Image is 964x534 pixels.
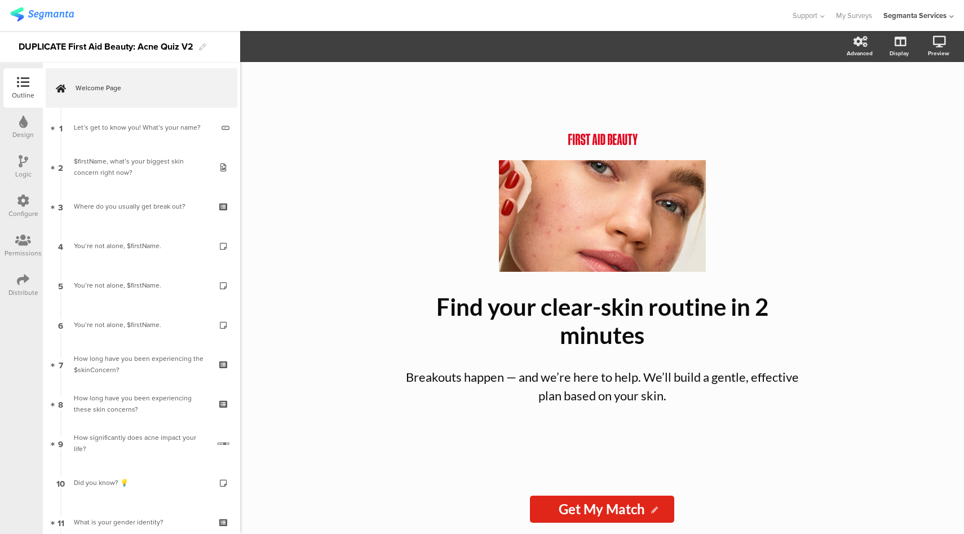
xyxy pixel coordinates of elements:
div: Configure [8,209,38,219]
span: 6 [58,319,63,331]
span: Support [793,10,817,21]
div: You’re not alone, $firstName. [74,240,209,251]
div: Preview [928,49,949,58]
div: Segmanta Services [883,10,947,21]
span: 3 [58,200,63,213]
p: Breakouts happen — and we’re here to help. We’ll build a gentle, effective plan based on your skin. [405,368,799,405]
span: 11 [58,516,64,528]
a: 3 Where do you usually get break out? [46,187,237,226]
div: Let’s get to know you! What’s your name? [74,122,213,133]
div: How significantly does acne impact your life? [74,432,209,454]
a: 10 Did you know? 💡 [46,463,237,502]
span: 9 [58,437,63,449]
span: Welcome Page [76,82,220,94]
a: 5 You’re not alone, $firstName. [46,266,237,305]
div: Permissions [5,248,42,258]
a: 7 How long have you been experiencing the $skinConcern? [46,345,237,384]
a: 4 You’re not alone, $firstName. [46,226,237,266]
div: DUPLICATE First Aid Beauty: Acne Quiz V2 [19,38,193,56]
span: 5 [58,279,63,292]
div: Design [12,130,34,140]
a: 1 Let’s get to know you! What’s your name? [46,108,237,147]
div: How long have you been experiencing these skin concerns? [74,392,209,415]
span: 2 [58,161,63,173]
div: Where do you usually get break out? [74,201,209,212]
input: Start [530,496,674,523]
a: Welcome Page [46,68,237,108]
a: 2 $firstName, what’s your biggest skin concern right now? [46,147,237,187]
img: segmanta logo [10,7,74,21]
p: Find your clear-skin routine in 2 minutes [393,293,811,349]
div: Outline [12,90,34,100]
span: 1 [59,121,63,134]
div: You’re not alone, $firstName. [74,319,209,330]
span: 4 [58,240,63,252]
div: Did you know? 💡 [74,477,209,488]
div: Logic [15,169,32,179]
div: You’re not alone, $firstName. [74,280,209,291]
div: Advanced [847,49,873,58]
div: $firstName, what’s your biggest skin concern right now? [74,156,209,178]
a: 8 How long have you been experiencing these skin concerns? [46,384,237,423]
div: What is your gender identity? [74,517,209,528]
span: 8 [58,398,63,410]
a: 6 You’re not alone, $firstName. [46,305,237,345]
div: How long have you been experiencing the $skinConcern? [74,353,209,376]
div: Distribute [8,288,38,298]
div: Display [890,49,909,58]
a: 9 How significantly does acne impact your life? [46,423,237,463]
span: 10 [56,476,65,489]
span: 7 [59,358,63,370]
